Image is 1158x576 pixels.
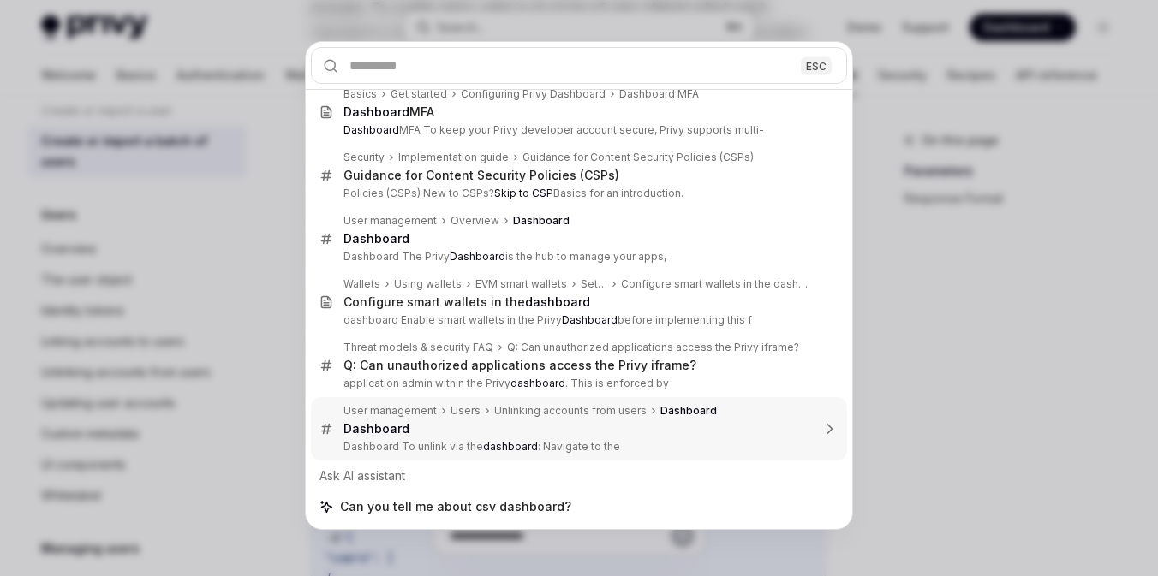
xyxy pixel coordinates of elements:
[562,313,618,326] b: Dashboard
[343,358,696,373] div: Q: Can unauthorized applications access the Privy iframe?
[391,87,447,101] div: Get started
[451,214,499,228] div: Overview
[475,277,567,291] div: EVM smart wallets
[343,377,811,390] p: application admin within the Privy . This is enforced by
[343,277,380,291] div: Wallets
[522,151,754,164] div: Guidance for Content Security Policies (CSPs)
[581,277,607,291] div: Setup
[343,404,437,418] div: User management
[513,214,570,227] b: Dashboard
[343,440,811,454] p: Dashboard To unlink via the : Navigate to the
[494,187,553,199] b: Skip to CSP
[461,87,606,101] div: Configuring Privy Dashboard
[343,341,493,354] div: Threat models & security FAQ
[510,377,565,389] b: dashboard
[450,250,505,263] b: Dashboard
[343,214,437,228] div: User management
[621,277,811,291] div: Configure smart wallets in the dashboard
[343,104,434,120] div: MFA
[398,151,509,164] div: Implementation guide
[660,404,717,417] b: Dashboard
[311,460,847,491] div: Ask AI assistant
[483,440,538,453] b: dashboard
[343,123,399,136] b: Dashboard
[507,341,799,354] div: Q: Can unauthorized applications access the Privy iframe?
[340,498,571,515] span: Can you tell me about csv dashboard?
[394,277,462,291] div: Using wallets
[343,231,409,246] b: Dashboard
[494,404,647,418] div: Unlinking accounts from users
[343,294,590,310] div: Configure smart wallets in the
[451,404,481,418] div: Users
[343,168,619,183] div: Guidance for Content Security Policies (CSPs)
[343,250,811,264] p: Dashboard The Privy is the hub to manage your apps,
[343,87,377,101] div: Basics
[525,294,590,309] b: dashboard
[343,123,811,137] p: MFA To keep your Privy developer account secure, Privy supports multi-
[619,87,699,101] div: Dashboard MFA
[343,104,409,119] b: Dashboard
[343,151,385,164] div: Security
[343,187,811,200] p: Policies (CSPs) New to CSPs? Basics for an introduction.
[343,421,409,436] b: Dashboard
[801,56,832,74] div: ESC
[343,313,811,327] p: dashboard Enable smart wallets in the Privy before implementing this f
